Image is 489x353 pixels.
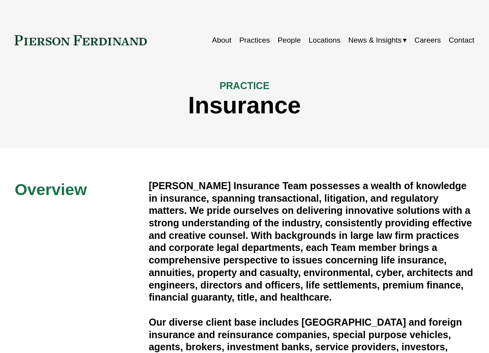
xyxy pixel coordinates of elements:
a: Contact [449,33,474,48]
a: Practices [239,33,270,48]
span: Overview [14,180,87,199]
a: People [278,33,301,48]
h1: Insurance [14,92,474,119]
a: Locations [309,33,340,48]
a: Careers [415,33,441,48]
a: folder dropdown [348,33,407,48]
h4: [PERSON_NAME] Insurance Team possesses a wealth of knowledge in insurance, spanning transactional... [149,180,475,304]
span: News & Insights [348,34,402,47]
a: About [212,33,232,48]
span: PRACTICE [220,80,270,91]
